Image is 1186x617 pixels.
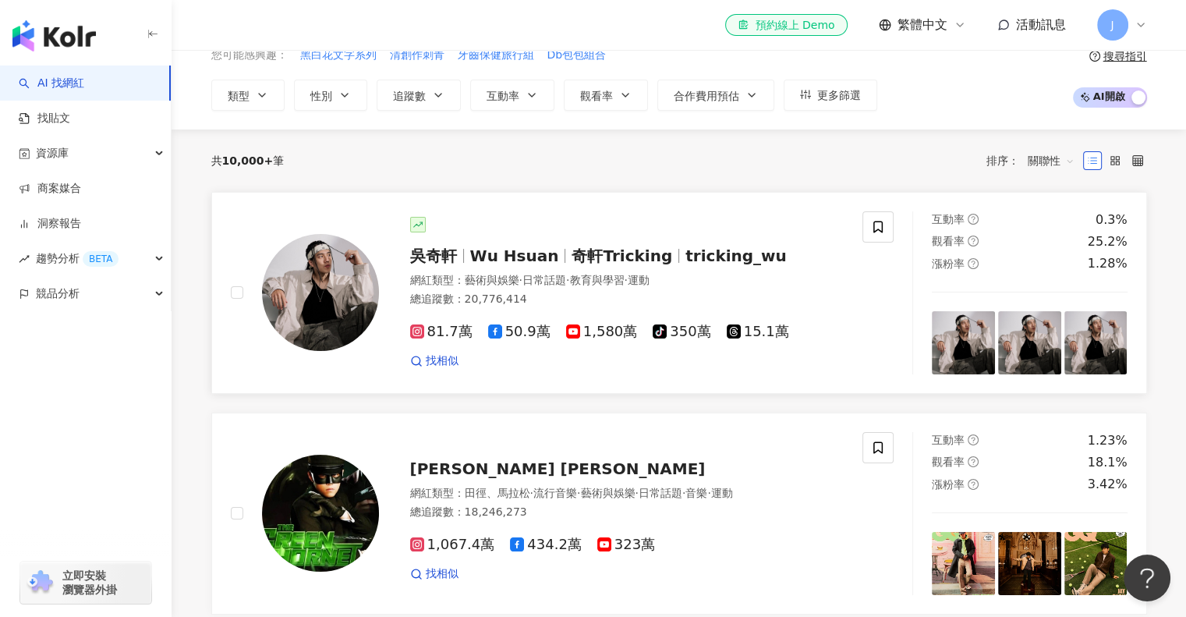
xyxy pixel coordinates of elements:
span: 互動率 [932,213,965,225]
span: 1,067.4萬 [410,537,495,553]
span: · [530,487,533,499]
span: rise [19,254,30,264]
a: searchAI 找網紅 [19,76,84,91]
span: 流行音樂 [533,487,577,499]
div: 18.1% [1088,454,1128,471]
span: 藝術與娛樂 [465,274,519,286]
span: 牙齒保健旅行組 [458,48,534,63]
span: J [1110,16,1113,34]
span: 您可能感興趣： [211,48,288,63]
span: 運動 [628,274,650,286]
button: 清創作刺青 [389,47,445,64]
span: 類型 [228,90,250,102]
span: 吳奇軒 [410,246,457,265]
a: 商案媒合 [19,181,81,197]
span: 15.1萬 [727,324,789,340]
span: 50.9萬 [488,324,551,340]
img: post-image [932,311,995,374]
span: 資源庫 [36,136,69,171]
img: KOL Avatar [262,455,379,572]
span: 觀看率 [580,90,613,102]
div: 預約線上 Demo [738,17,834,33]
span: 繁體中文 [897,16,947,34]
span: 觀看率 [932,456,965,468]
span: 找相似 [426,566,458,582]
span: 觀看率 [932,235,965,247]
div: 1.28% [1088,255,1128,272]
span: 活動訊息 [1016,17,1066,32]
div: 排序： [986,148,1083,173]
span: · [566,274,569,286]
a: 預約線上 Demo [725,14,847,36]
button: 性別 [294,80,367,111]
div: 網紅類型 ： [410,273,844,289]
div: BETA [83,251,119,267]
span: 434.2萬 [510,537,582,553]
span: [PERSON_NAME] [PERSON_NAME] [410,459,706,478]
span: 教育與學習 [569,274,624,286]
span: 合作費用預估 [674,90,739,102]
span: question-circle [968,456,979,467]
div: 1.23% [1088,432,1128,449]
span: 黑白花文字系列 [300,48,377,63]
img: post-image [998,311,1061,374]
img: chrome extension [25,570,55,595]
button: 牙齒保健旅行組 [457,47,535,64]
div: 共 筆 [211,154,285,167]
span: · [624,274,627,286]
button: Db包包組合 [547,47,607,64]
span: 找相似 [426,353,458,369]
div: 0.3% [1096,211,1128,229]
a: chrome extension立即安裝 瀏覽器外掛 [20,562,151,604]
button: 觀看率 [564,80,648,111]
span: 競品分析 [36,276,80,311]
span: 運動 [711,487,733,499]
span: 追蹤數 [393,90,426,102]
span: Db包包組合 [547,48,607,63]
button: 更多篩選 [784,80,877,111]
span: question-circle [968,479,979,490]
a: 找相似 [410,566,458,582]
span: 日常話題 [639,487,682,499]
div: 總追蹤數 ： 18,246,273 [410,505,844,520]
span: 1,580萬 [566,324,638,340]
span: 日常話題 [522,274,566,286]
span: 趨勢分析 [36,241,119,276]
span: 漲粉率 [932,257,965,270]
span: 更多篩選 [817,89,861,101]
span: 奇軒Tricking [572,246,672,265]
div: 3.42% [1088,476,1128,493]
button: 類型 [211,80,285,111]
button: 合作費用預估 [657,80,774,111]
a: 洞察報告 [19,216,81,232]
span: 性別 [310,90,332,102]
img: KOL Avatar [262,234,379,351]
span: · [519,274,522,286]
span: 田徑、馬拉松 [465,487,530,499]
span: 音樂 [685,487,707,499]
span: · [635,487,638,499]
span: 立即安裝 瀏覽器外掛 [62,569,117,597]
img: post-image [998,532,1061,595]
div: 搜尋指引 [1103,50,1147,62]
span: question-circle [968,236,979,246]
a: KOL Avatar[PERSON_NAME] [PERSON_NAME]網紅類型：田徑、馬拉松·流行音樂·藝術與娛樂·日常話題·音樂·運動總追蹤數：18,246,2731,067.4萬434.... [211,413,1147,615]
div: 總追蹤數 ： 20,776,414 [410,292,844,307]
a: 找貼文 [19,111,70,126]
iframe: Help Scout Beacon - Open [1124,555,1170,601]
span: Wu Hsuan [470,246,559,265]
span: · [577,487,580,499]
img: post-image [932,532,995,595]
span: · [707,487,710,499]
span: tricking_wu [685,246,787,265]
span: 81.7萬 [410,324,473,340]
span: 互動率 [487,90,519,102]
div: 25.2% [1088,233,1128,250]
span: 323萬 [597,537,655,553]
span: question-circle [968,434,979,445]
img: logo [12,20,96,51]
span: question-circle [968,258,979,269]
span: 藝術與娛樂 [580,487,635,499]
span: 清創作刺青 [390,48,444,63]
span: 關聯性 [1028,148,1074,173]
